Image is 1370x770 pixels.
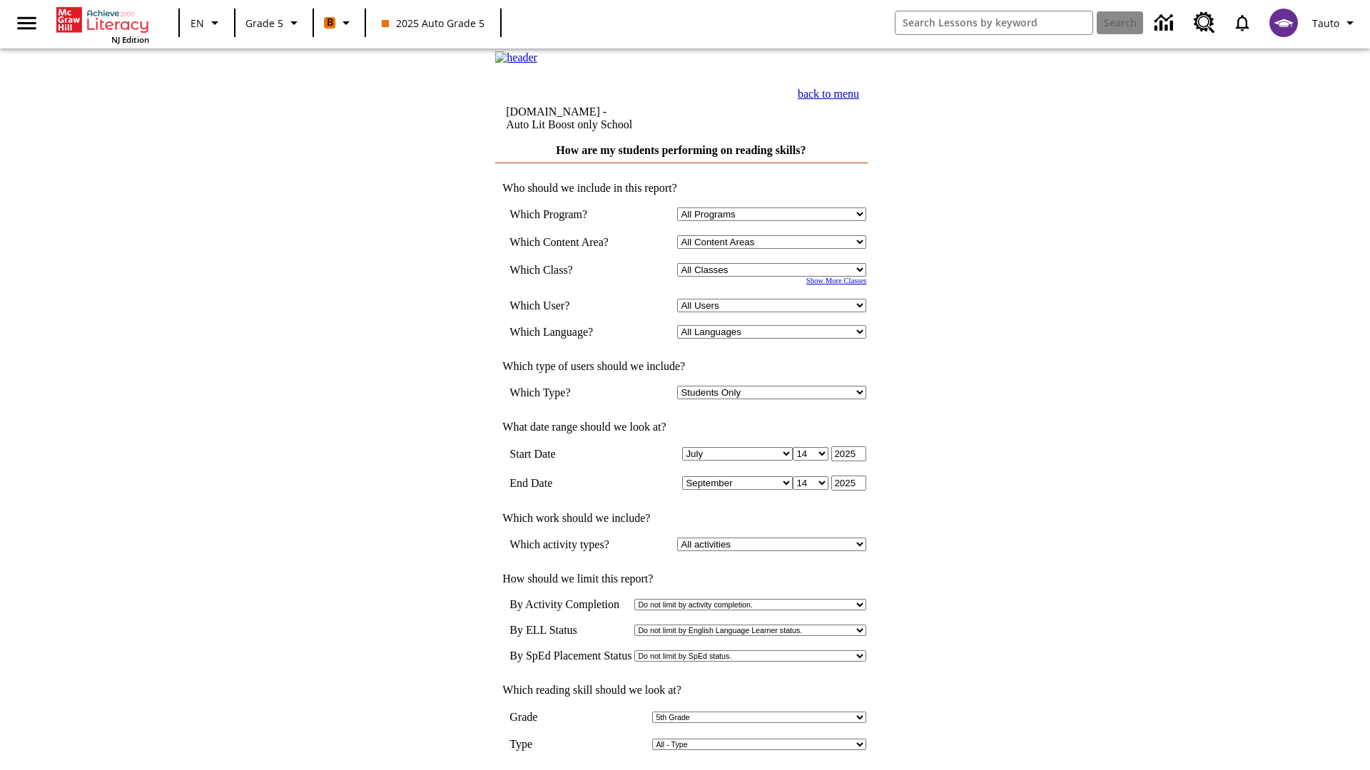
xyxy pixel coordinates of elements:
td: What date range should we look at? [495,421,866,433]
button: Boost Class color is orange. Change class color [318,10,360,36]
td: By SpEd Placement Status [509,650,631,662]
span: NJ Edition [111,34,149,45]
td: Which reading skill should we look at? [495,684,866,697]
a: Show More Classes [806,277,867,284]
td: Which Program? [509,207,629,221]
td: End Date [509,476,629,491]
button: Open side menu [6,2,48,44]
span: Grade 5 [245,16,283,31]
button: Grade: Grade 5, Select a grade [240,10,308,36]
button: Select a new avatar [1261,4,1306,41]
td: [DOMAIN_NAME] - [506,106,724,131]
nobr: Auto Lit Boost only School [506,118,632,130]
img: avatar image [1269,9,1298,37]
img: header [495,51,537,64]
td: Start Date [509,446,629,461]
td: How should we limit this report? [495,573,866,585]
nobr: Which Content Area? [509,236,609,248]
td: Who should we include in this report? [495,182,866,195]
span: Tauto [1312,16,1339,31]
td: Which type of users should we include? [495,360,866,373]
td: Which activity types? [509,538,629,551]
button: Language: EN, Select a language [184,10,230,36]
td: Which Class? [509,263,629,277]
span: 2025 Auto Grade 5 [382,16,484,31]
td: Type [509,738,544,751]
a: How are my students performing on reading skills? [556,144,806,156]
td: Which work should we include? [495,512,866,525]
input: search field [895,11,1092,34]
td: Which Type? [509,386,629,399]
td: Which Language? [509,325,629,339]
td: By ELL Status [509,624,631,637]
div: Home [56,4,149,45]
a: Notifications [1224,4,1261,41]
td: By Activity Completion [509,598,631,611]
td: Grade [509,711,550,724]
td: Which User? [509,299,629,312]
button: Profile/Settings [1306,10,1364,36]
a: Resource Center, Will open in new tab [1185,4,1224,42]
span: B [327,14,333,31]
span: EN [191,16,204,31]
a: Data Center [1146,4,1185,43]
a: back to menu [798,88,859,100]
